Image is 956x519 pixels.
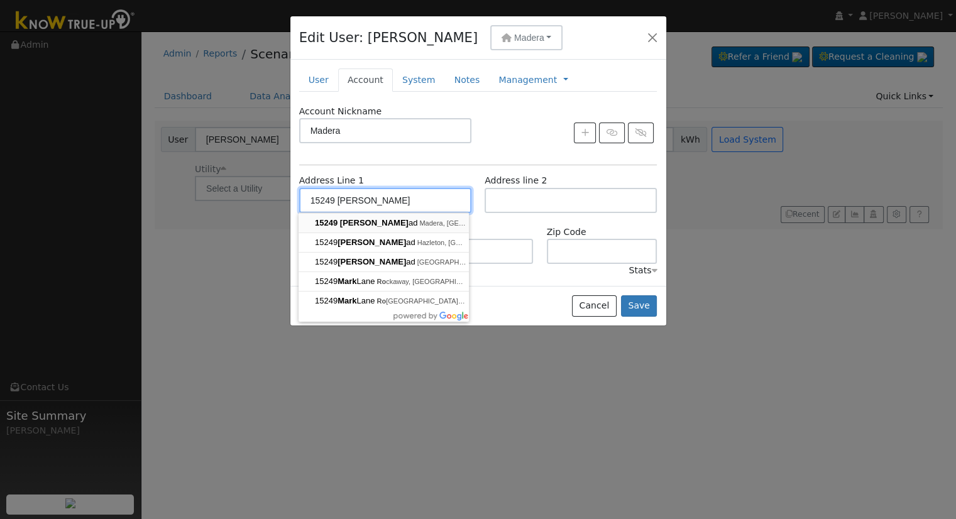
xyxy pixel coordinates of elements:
span: Mark [338,276,356,286]
span: [GEOGRAPHIC_DATA], [GEOGRAPHIC_DATA], [GEOGRAPHIC_DATA] [417,258,641,266]
span: Ro [376,297,386,305]
label: Address line 2 [485,174,547,187]
span: 15249 Lane [315,276,376,286]
span: [GEOGRAPHIC_DATA], [GEOGRAPHIC_DATA], [GEOGRAPHIC_DATA], [GEOGRAPHIC_DATA] [376,297,685,305]
span: Hazleton, [GEOGRAPHIC_DATA], [GEOGRAPHIC_DATA] [417,239,596,246]
span: Mark [338,296,356,305]
span: 15249 ad [315,238,417,247]
span: ckaway, [GEOGRAPHIC_DATA], [GEOGRAPHIC_DATA] [376,278,560,285]
a: Account [338,68,393,92]
a: Notes [444,68,489,92]
span: [PERSON_NAME] [340,218,409,227]
button: Madera [490,25,563,50]
button: Cancel [572,295,617,317]
h4: Edit User: [PERSON_NAME] [299,28,478,48]
span: [PERSON_NAME] [338,257,406,266]
label: Address Line 1 [299,174,364,187]
span: [PERSON_NAME] [338,238,406,247]
span: Madera [514,33,544,43]
span: 15249 [315,218,338,227]
span: ad [315,218,419,227]
a: User [299,68,338,92]
span: 15249 ad [315,257,417,266]
button: Unlink Account [628,123,654,144]
div: Stats [629,264,657,277]
label: Account Nickname [299,105,382,118]
button: Link Account [599,123,625,144]
span: Ro [376,278,386,285]
a: Management [498,74,557,87]
span: 15249 Lane [315,296,376,305]
a: System [393,68,445,92]
label: Zip Code [547,226,586,239]
span: Madera, [GEOGRAPHIC_DATA], [GEOGRAPHIC_DATA] [419,219,595,227]
button: Create New Account [574,123,596,144]
button: Save [621,295,657,317]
